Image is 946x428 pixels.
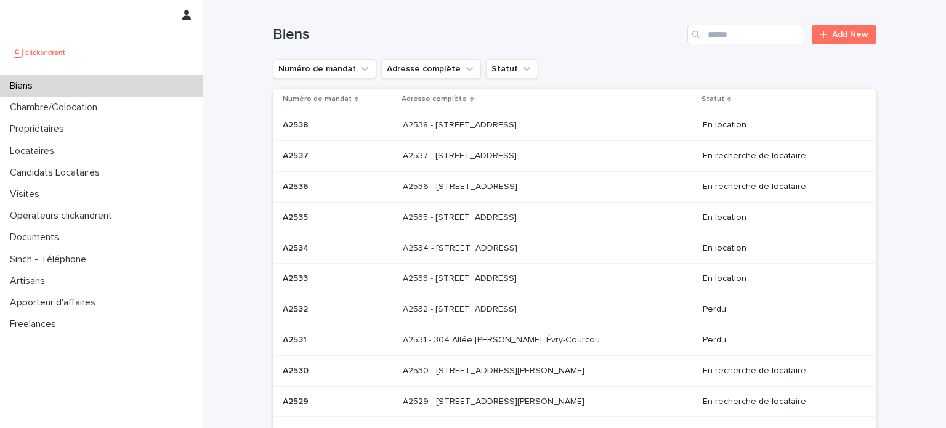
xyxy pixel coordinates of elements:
p: A2532 [283,302,310,315]
p: A2536 [283,179,311,192]
p: En location [703,120,857,131]
p: Biens [5,80,42,92]
p: Visites [5,188,49,200]
p: Documents [5,232,69,243]
p: En recherche de locataire [703,182,857,192]
input: Search [687,25,804,44]
p: En recherche de locataire [703,366,857,376]
p: En location [703,212,857,223]
p: A2537 [283,148,311,161]
p: Propriétaires [5,123,74,135]
tr: A2537A2537 A2537 - [STREET_ADDRESS]A2537 - [STREET_ADDRESS] En recherche de locataire [273,141,876,172]
p: En location [703,273,857,284]
p: Numéro de mandat [283,92,352,106]
p: En recherche de locataire [703,151,857,161]
span: Add New [832,30,868,39]
tr: A2538A2538 A2538 - [STREET_ADDRESS]A2538 - [STREET_ADDRESS] En location [273,110,876,141]
p: Operateurs clickandrent [5,210,122,222]
p: A2538 - [STREET_ADDRESS] [403,118,519,131]
p: A2532 - [STREET_ADDRESS] [403,302,519,315]
tr: A2532A2532 A2532 - [STREET_ADDRESS]A2532 - [STREET_ADDRESS] Perdu [273,294,876,325]
p: Apporteur d'affaires [5,297,105,309]
p: Locataires [5,145,64,157]
p: A2533 [283,271,310,284]
p: Freelances [5,318,66,330]
button: Statut [486,59,538,79]
a: Add New [812,25,876,44]
p: A2534 - 134 Cours Aquitaine, Boulogne-Billancourt 92100 [403,241,520,254]
p: En location [703,243,857,254]
h1: Biens [273,26,682,44]
p: A2535 [283,210,310,223]
p: Perdu [703,304,857,315]
p: A2534 [283,241,311,254]
p: A2529 - 14 rue Honoré de Balzac, Garges-lès-Gonesse 95140 [403,394,587,407]
p: Sinch - Téléphone [5,254,96,265]
p: A2530 - [STREET_ADDRESS][PERSON_NAME] [403,363,587,376]
p: A2535 - 262 rue du Faubourg Saint-Martin, Paris 75010 [403,210,519,223]
p: A2536 - [STREET_ADDRESS] [403,179,520,192]
p: A2537 - [STREET_ADDRESS] [403,148,519,161]
p: En recherche de locataire [703,397,857,407]
p: A2529 [283,394,311,407]
img: UCB0brd3T0yccxBKYDjQ [10,40,70,65]
p: Perdu [703,335,857,345]
tr: A2533A2533 A2533 - [STREET_ADDRESS]A2533 - [STREET_ADDRESS] En location [273,264,876,294]
tr: A2531A2531 A2531 - 304 Allée [PERSON_NAME], Évry-Courcouronnes 91000A2531 - 304 Allée [PERSON_NAM... [273,325,876,355]
p: Statut [701,92,724,106]
p: Chambre/Colocation [5,102,107,113]
p: A2530 [283,363,311,376]
p: Candidats Locataires [5,167,110,179]
p: A2531 - 304 Allée Pablo Neruda, Évry-Courcouronnes 91000 [403,333,610,345]
tr: A2534A2534 A2534 - [STREET_ADDRESS]A2534 - [STREET_ADDRESS] En location [273,233,876,264]
tr: A2530A2530 A2530 - [STREET_ADDRESS][PERSON_NAME]A2530 - [STREET_ADDRESS][PERSON_NAME] En recherch... [273,355,876,386]
p: A2538 [283,118,311,131]
tr: A2535A2535 A2535 - [STREET_ADDRESS]A2535 - [STREET_ADDRESS] En location [273,202,876,233]
p: Artisans [5,275,55,287]
button: Adresse complète [381,59,481,79]
tr: A2529A2529 A2529 - [STREET_ADDRESS][PERSON_NAME]A2529 - [STREET_ADDRESS][PERSON_NAME] En recherch... [273,386,876,417]
p: A2533 - [STREET_ADDRESS] [403,271,519,284]
button: Numéro de mandat [273,59,376,79]
p: A2531 [283,333,309,345]
p: Adresse complète [402,92,467,106]
tr: A2536A2536 A2536 - [STREET_ADDRESS]A2536 - [STREET_ADDRESS] En recherche de locataire [273,171,876,202]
